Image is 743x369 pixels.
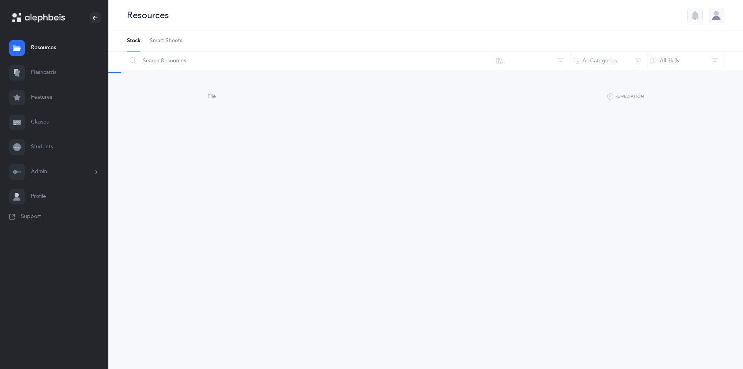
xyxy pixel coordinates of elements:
[647,51,724,70] button: All Skills
[207,93,216,100] span: File
[127,9,169,22] div: Resources
[607,92,644,101] button: Remediation
[570,51,647,70] button: All Categories
[127,51,493,70] input: Search Resources
[21,213,41,221] span: Support
[150,37,182,45] span: Smart Sheets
